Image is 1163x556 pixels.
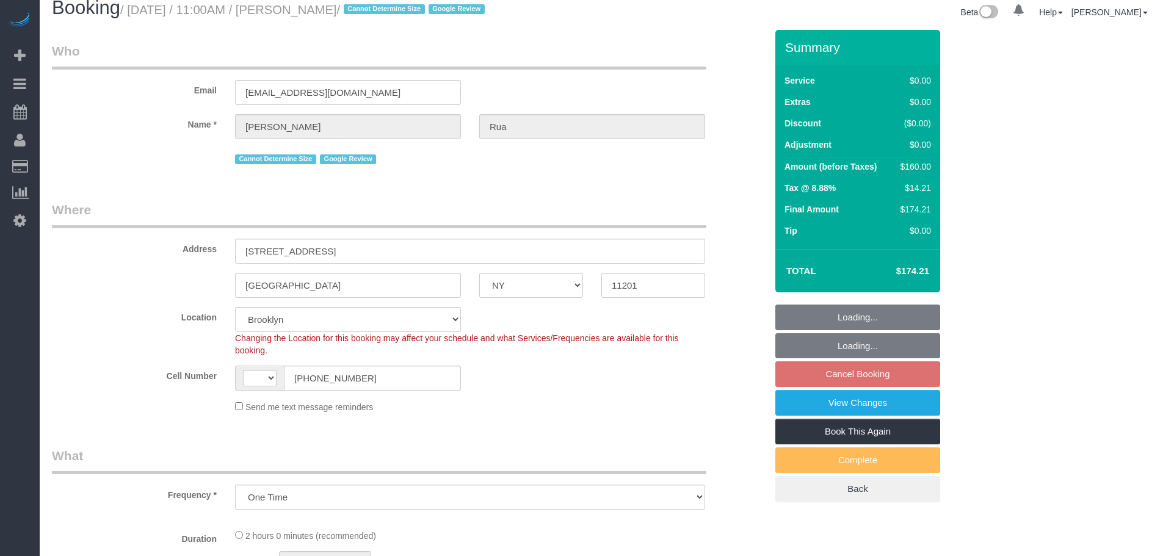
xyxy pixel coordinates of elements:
div: $14.21 [896,182,931,194]
small: / [DATE] / 11:00AM / [PERSON_NAME] [120,3,488,16]
input: Cell Number [284,366,461,391]
label: Service [784,74,815,87]
a: Beta [961,7,999,17]
label: Tip [784,225,797,237]
img: Automaid Logo [7,12,32,29]
label: Final Amount [784,203,839,215]
label: Extras [784,96,811,108]
label: Location [43,307,226,323]
legend: What [52,447,706,474]
input: Email [235,80,461,105]
input: Zip Code [601,273,705,298]
a: Help [1039,7,1063,17]
input: First Name [235,114,461,139]
label: Tax @ 8.88% [784,182,836,194]
a: View Changes [775,390,940,416]
label: Email [43,80,226,96]
legend: Where [52,201,706,228]
strong: Total [786,265,816,276]
div: $160.00 [896,161,931,173]
a: Back [775,476,940,502]
div: ($0.00) [896,117,931,129]
span: Google Review [429,4,485,14]
h4: $174.21 [860,266,929,276]
h3: Summary [785,40,934,54]
input: City [235,273,461,298]
span: Changing the Location for this booking may affect your schedule and what Services/Frequencies are... [235,333,679,355]
div: $174.21 [896,203,931,215]
div: $0.00 [896,74,931,87]
img: New interface [978,5,998,21]
label: Address [43,239,226,255]
a: [PERSON_NAME] [1071,7,1148,17]
div: $0.00 [896,96,931,108]
div: $0.00 [896,139,931,151]
span: / [336,3,488,16]
a: Book This Again [775,419,940,444]
label: Frequency * [43,485,226,501]
legend: Who [52,42,706,70]
input: Last Name [479,114,705,139]
span: 2 hours 0 minutes (recommended) [245,531,376,541]
label: Amount (before Taxes) [784,161,877,173]
div: $0.00 [896,225,931,237]
span: Send me text message reminders [245,402,373,412]
label: Name * [43,114,226,131]
span: Cannot Determine Size [235,154,316,164]
label: Duration [43,529,226,545]
label: Discount [784,117,821,129]
span: Cannot Determine Size [344,4,425,14]
label: Adjustment [784,139,831,151]
span: Google Review [320,154,376,164]
label: Cell Number [43,366,226,382]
